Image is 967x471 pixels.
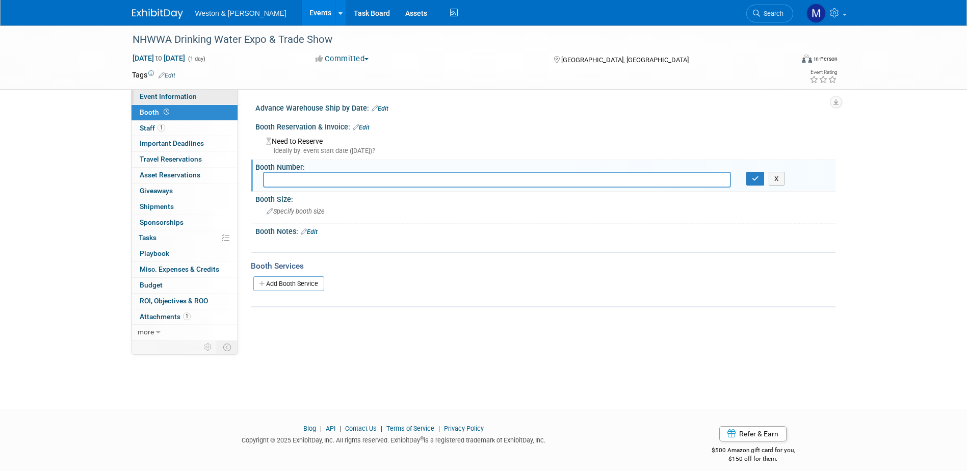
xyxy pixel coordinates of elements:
a: Edit [372,105,388,112]
a: Search [746,5,793,22]
div: Event Rating [809,70,837,75]
div: Need to Reserve [263,134,828,155]
div: Booth Services [251,260,835,272]
div: Booth Reservation & Invoice: [255,119,835,133]
span: Travel Reservations [140,155,202,163]
a: Edit [159,72,175,79]
sup: ® [420,436,424,441]
span: Sponsorships [140,218,184,226]
button: Committed [312,54,373,64]
span: Playbook [140,249,169,257]
a: Terms of Service [386,425,434,432]
span: Giveaways [140,187,173,195]
span: | [378,425,385,432]
span: | [436,425,442,432]
a: Travel Reservations [132,152,238,167]
div: Event Format [733,53,838,68]
a: Giveaways [132,184,238,199]
a: Edit [353,124,370,131]
div: NHWWA Drinking Water Expo & Trade Show [129,31,778,49]
span: Staff [140,124,165,132]
a: Tasks [132,230,238,246]
a: Attachments1 [132,309,238,325]
span: [DATE] [DATE] [132,54,186,63]
img: Mary OMalley [806,4,826,23]
span: (1 day) [187,56,205,62]
div: Copyright © 2025 ExhibitDay, Inc. All rights reserved. ExhibitDay is a registered trademark of Ex... [132,433,656,445]
span: to [154,54,164,62]
a: Contact Us [345,425,377,432]
button: X [769,172,785,186]
span: Asset Reservations [140,171,200,179]
span: Shipments [140,202,174,211]
span: 1 [158,124,165,132]
td: Toggle Event Tabs [217,341,238,354]
span: Misc. Expenses & Credits [140,265,219,273]
div: Advance Warehouse Ship by Date: [255,100,835,114]
a: Shipments [132,199,238,215]
div: $500 Amazon gift card for you, [671,439,835,463]
span: Booth [140,108,171,116]
a: Privacy Policy [444,425,484,432]
a: API [326,425,335,432]
span: Booth not reserved yet [162,108,171,116]
a: Budget [132,278,238,293]
span: Event Information [140,92,197,100]
a: Refer & Earn [719,426,787,441]
a: Edit [301,228,318,235]
a: Sponsorships [132,215,238,230]
span: 1 [183,312,191,320]
div: $150 off for them. [671,455,835,463]
a: ROI, Objectives & ROO [132,294,238,309]
a: Add Booth Service [253,276,324,291]
a: Misc. Expenses & Credits [132,262,238,277]
a: Playbook [132,246,238,261]
span: Tasks [139,233,156,242]
a: Important Deadlines [132,136,238,151]
td: Tags [132,70,175,80]
a: Asset Reservations [132,168,238,183]
div: Booth Number: [255,160,835,172]
span: more [138,328,154,336]
div: Ideally by: event start date ([DATE])? [266,146,828,155]
span: Weston & [PERSON_NAME] [195,9,286,17]
span: Budget [140,281,163,289]
span: | [337,425,344,432]
span: Attachments [140,312,191,321]
a: Booth [132,105,238,120]
span: [GEOGRAPHIC_DATA], [GEOGRAPHIC_DATA] [561,56,689,64]
a: Event Information [132,89,238,104]
span: Specify booth size [267,207,325,215]
span: ROI, Objectives & ROO [140,297,208,305]
img: Format-Inperson.png [802,55,812,63]
img: ExhibitDay [132,9,183,19]
a: Staff1 [132,121,238,136]
span: Important Deadlines [140,139,204,147]
span: Search [760,10,783,17]
div: Booth Size: [255,192,835,204]
a: more [132,325,238,340]
span: | [318,425,324,432]
a: Blog [303,425,316,432]
div: In-Person [814,55,838,63]
div: Booth Notes: [255,224,835,237]
td: Personalize Event Tab Strip [199,341,217,354]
